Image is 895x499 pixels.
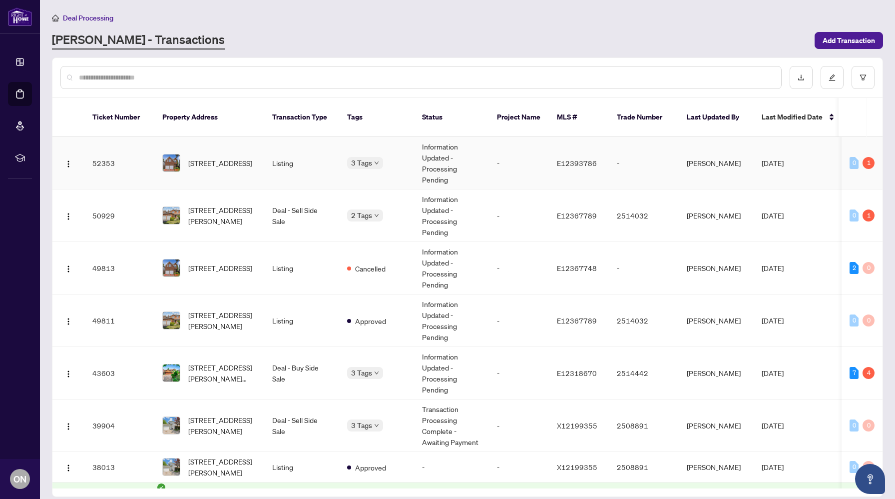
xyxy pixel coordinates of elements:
span: [STREET_ADDRESS] [188,157,252,168]
span: [DATE] [762,421,784,430]
span: Deal Processing [63,13,113,22]
td: [PERSON_NAME] [679,294,754,347]
button: Logo [60,260,76,276]
th: Tags [339,98,414,137]
td: 39904 [84,399,154,452]
td: 52353 [84,137,154,189]
div: 0 [850,209,859,221]
span: filter [860,74,867,81]
button: Logo [60,459,76,475]
span: X12199355 [557,421,597,430]
span: Approved [355,462,386,473]
td: - [609,242,679,294]
button: download [790,66,813,89]
span: [STREET_ADDRESS] [188,262,252,273]
div: 4 [863,367,875,379]
td: - [489,242,549,294]
td: - [489,399,549,452]
button: Logo [60,207,76,223]
button: filter [852,66,875,89]
th: Transaction Type [264,98,339,137]
td: 2508891 [609,399,679,452]
td: 2514032 [609,189,679,242]
td: 49813 [84,242,154,294]
span: Cancelled [355,263,386,274]
td: Deal - Sell Side Sale [264,189,339,242]
span: [STREET_ADDRESS][PERSON_NAME] [188,414,256,436]
div: 0 [850,419,859,431]
span: down [374,213,379,218]
td: 38013 [84,452,154,482]
img: logo [8,7,32,26]
td: - [414,452,489,482]
img: thumbnail-img [163,458,180,475]
td: Listing [264,294,339,347]
span: Add Transaction [823,32,875,48]
img: Logo [64,212,72,220]
span: edit [829,74,836,81]
td: - [489,189,549,242]
td: Listing [264,452,339,482]
span: [STREET_ADDRESS][PERSON_NAME] [188,204,256,226]
td: - [489,347,549,399]
div: 1 [863,209,875,221]
td: 43603 [84,347,154,399]
div: 0 [863,419,875,431]
td: [PERSON_NAME] [679,347,754,399]
th: Property Address [154,98,264,137]
span: 2 Tags [351,209,372,221]
img: Logo [64,464,72,472]
img: Logo [64,265,72,273]
td: [PERSON_NAME] [679,137,754,189]
span: ON [13,472,26,486]
td: Information Updated - Processing Pending [414,242,489,294]
span: down [374,160,379,165]
button: edit [821,66,844,89]
td: Listing [264,137,339,189]
span: X12199355 [557,462,597,471]
img: thumbnail-img [163,259,180,276]
div: 0 [863,314,875,326]
button: Open asap [855,464,885,494]
button: Logo [60,155,76,171]
th: Project Name [489,98,549,137]
img: thumbnail-img [163,364,180,381]
div: 0 [850,157,859,169]
img: thumbnail-img [163,417,180,434]
td: Information Updated - Processing Pending [414,137,489,189]
td: - [609,137,679,189]
td: - [489,452,549,482]
span: [DATE] [762,368,784,377]
th: Trade Number [609,98,679,137]
img: Logo [64,160,72,168]
th: MLS # [549,98,609,137]
td: Transaction Processing Complete - Awaiting Payment [414,399,489,452]
td: Information Updated - Processing Pending [414,294,489,347]
span: 3 Tags [351,367,372,378]
td: Information Updated - Processing Pending [414,347,489,399]
td: Information Updated - Processing Pending [414,189,489,242]
div: 0 [863,262,875,274]
div: 0 [850,461,859,473]
span: home [52,14,59,21]
span: 3 Tags [351,419,372,431]
span: down [374,423,379,428]
th: Ticket Number [84,98,154,137]
button: Add Transaction [815,32,883,49]
td: 2508891 [609,452,679,482]
span: [DATE] [762,263,784,272]
span: E12318670 [557,368,597,377]
a: [PERSON_NAME] - Transactions [52,31,225,49]
td: - [489,137,549,189]
td: Listing [264,242,339,294]
button: Logo [60,417,76,433]
button: Logo [60,312,76,328]
span: [STREET_ADDRESS][PERSON_NAME] [188,309,256,331]
img: Logo [64,317,72,325]
span: [STREET_ADDRESS][PERSON_NAME][PERSON_NAME] [188,362,256,384]
span: [DATE] [762,462,784,471]
span: E12367748 [557,263,597,272]
th: Status [414,98,489,137]
div: 1 [863,157,875,169]
td: - [489,294,549,347]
